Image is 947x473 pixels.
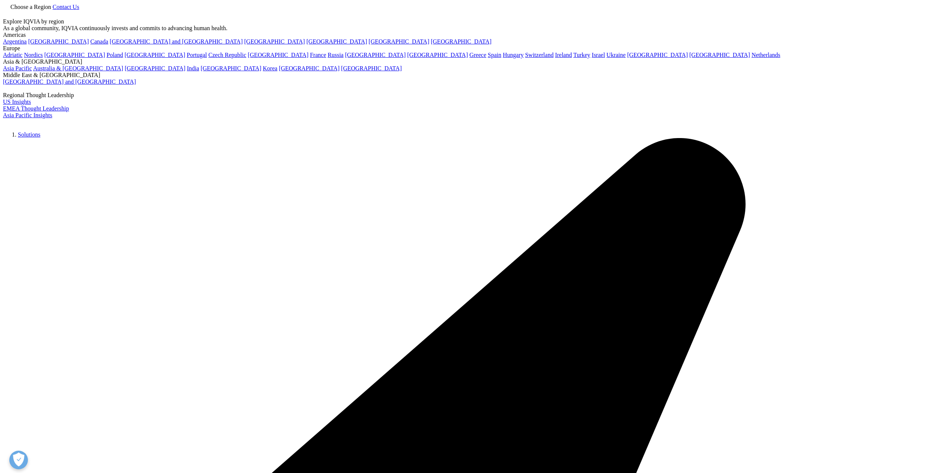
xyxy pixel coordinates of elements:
[3,45,944,52] div: Europe
[208,52,246,58] a: Czech Republic
[279,65,339,71] a: [GEOGRAPHIC_DATA]
[44,52,105,58] a: [GEOGRAPHIC_DATA]
[244,38,305,45] a: [GEOGRAPHIC_DATA]
[310,52,326,58] a: France
[9,451,28,469] button: Открыть настройки
[3,52,22,58] a: Adriatic
[10,4,51,10] span: Choose a Region
[555,52,572,58] a: Ireland
[3,32,944,38] div: Americas
[3,18,944,25] div: Explore IQVIA by region
[607,52,626,58] a: Ukraine
[306,38,367,45] a: [GEOGRAPHIC_DATA]
[407,52,468,58] a: [GEOGRAPHIC_DATA]
[28,38,89,45] a: [GEOGRAPHIC_DATA]
[431,38,492,45] a: [GEOGRAPHIC_DATA]
[525,52,553,58] a: Switzerland
[573,52,591,58] a: Turkey
[345,52,406,58] a: [GEOGRAPHIC_DATA]
[690,52,750,58] a: [GEOGRAPHIC_DATA]
[3,112,52,118] a: Asia Pacific Insights
[106,52,123,58] a: Poland
[3,25,944,32] div: As a global community, IQVIA continuously invests and commits to advancing human health.
[33,65,123,71] a: Australia & [GEOGRAPHIC_DATA]
[627,52,688,58] a: [GEOGRAPHIC_DATA]
[187,65,199,71] a: India
[328,52,344,58] a: Russia
[3,65,32,71] a: Asia Pacific
[90,38,108,45] a: Canada
[248,52,308,58] a: [GEOGRAPHIC_DATA]
[263,65,277,71] a: Korea
[592,52,605,58] a: Israel
[488,52,501,58] a: Spain
[110,38,243,45] a: [GEOGRAPHIC_DATA] and [GEOGRAPHIC_DATA]
[125,52,185,58] a: [GEOGRAPHIC_DATA]
[18,131,40,138] a: Solutions
[3,79,136,85] a: [GEOGRAPHIC_DATA] and [GEOGRAPHIC_DATA]
[752,52,780,58] a: Netherlands
[341,65,402,71] a: [GEOGRAPHIC_DATA]
[24,52,43,58] a: Nordics
[125,65,185,71] a: [GEOGRAPHIC_DATA]
[52,4,79,10] a: Contact Us
[3,92,944,99] div: Regional Thought Leadership
[187,52,207,58] a: Portugal
[3,99,31,105] a: US Insights
[3,38,27,45] a: Argentina
[3,58,944,65] div: Asia & [GEOGRAPHIC_DATA]
[3,105,69,112] a: EMEA Thought Leadership
[369,38,429,45] a: [GEOGRAPHIC_DATA]
[469,52,486,58] a: Greece
[503,52,524,58] a: Hungary
[3,72,944,79] div: Middle East & [GEOGRAPHIC_DATA]
[201,65,261,71] a: [GEOGRAPHIC_DATA]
